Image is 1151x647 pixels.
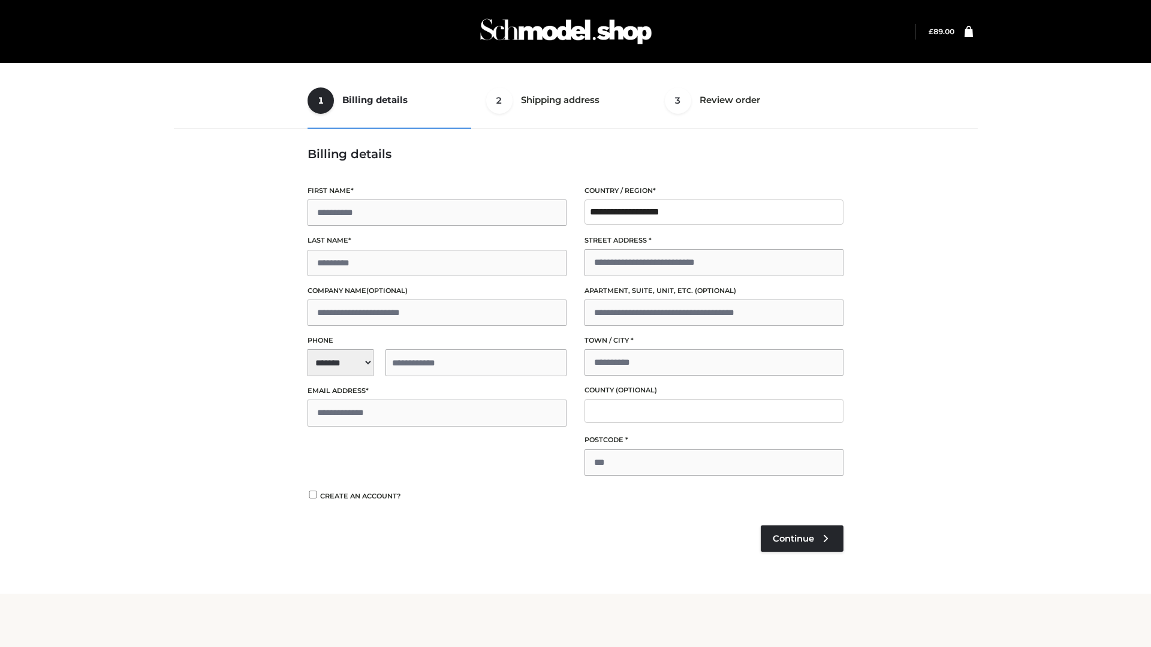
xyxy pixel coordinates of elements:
[761,525,843,552] a: Continue
[929,27,954,36] bdi: 89.00
[308,335,567,346] label: Phone
[366,286,408,295] span: (optional)
[308,185,567,196] label: First name
[584,235,843,246] label: Street address
[584,185,843,196] label: Country / Region
[308,285,567,297] label: Company name
[695,286,736,295] span: (optional)
[584,285,843,297] label: Apartment, suite, unit, etc.
[773,533,814,544] span: Continue
[308,235,567,246] label: Last name
[616,386,657,394] span: (optional)
[308,147,843,161] h3: Billing details
[476,8,656,55] img: Schmodel Admin 964
[308,491,318,498] input: Create an account?
[320,492,401,500] span: Create an account?
[584,335,843,346] label: Town / City
[584,385,843,396] label: County
[584,434,843,446] label: Postcode
[308,385,567,397] label: Email address
[929,27,933,36] span: £
[929,27,954,36] a: £89.00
